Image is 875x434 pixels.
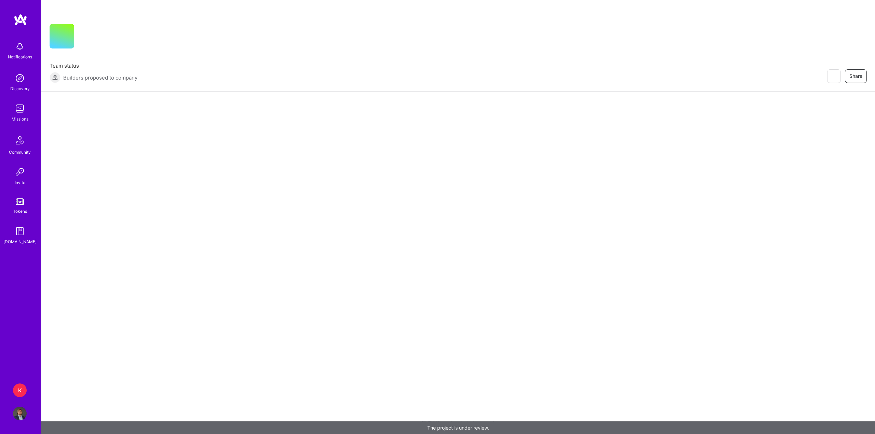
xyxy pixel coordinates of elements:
[3,238,37,245] div: [DOMAIN_NAME]
[831,73,836,79] i: icon EyeClosed
[849,73,862,80] span: Share
[14,14,27,26] img: logo
[13,383,27,397] div: K
[11,407,28,420] a: User Avatar
[63,74,137,81] span: Builders proposed to company
[41,421,875,434] div: The project is under review.
[13,224,27,238] img: guide book
[13,102,27,115] img: teamwork
[12,115,28,123] div: Missions
[8,53,32,60] div: Notifications
[11,383,28,397] a: K
[845,69,867,83] button: Share
[16,198,24,205] img: tokens
[13,165,27,179] img: Invite
[50,72,60,83] img: Builders proposed to company
[13,208,27,215] div: Tokens
[50,62,137,69] span: Team status
[13,407,27,420] img: User Avatar
[13,40,27,53] img: bell
[9,149,31,156] div: Community
[10,85,30,92] div: Discovery
[82,35,88,40] i: icon CompanyGray
[13,71,27,85] img: discovery
[15,179,25,186] div: Invite
[12,132,28,149] img: Community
